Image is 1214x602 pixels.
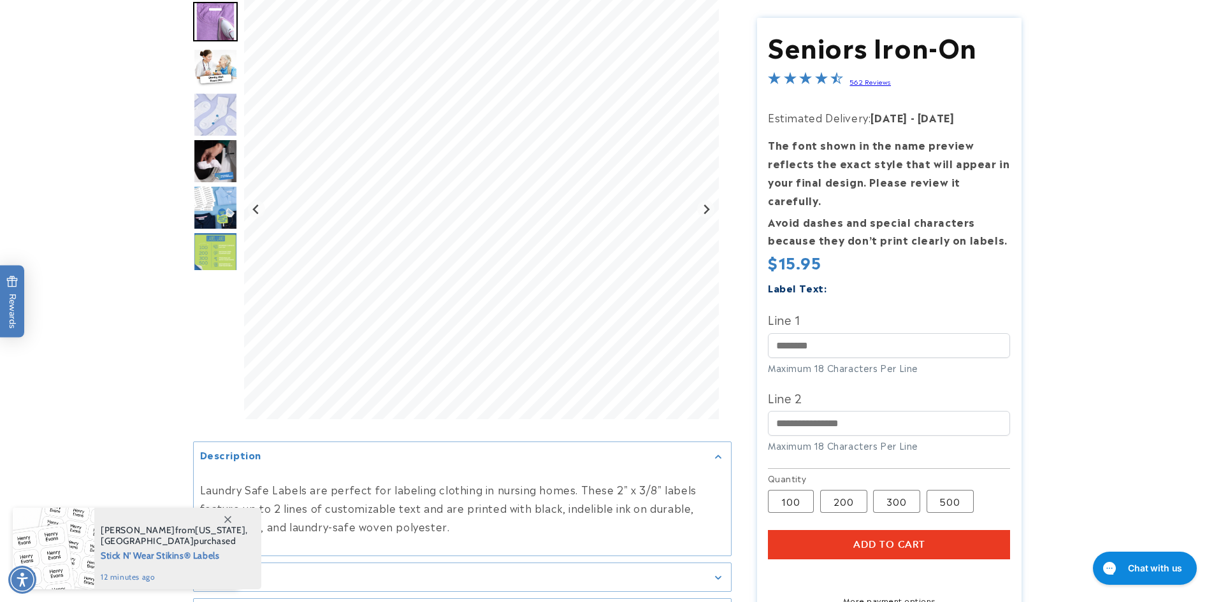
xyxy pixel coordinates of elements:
summary: Description [194,442,731,471]
img: Nursing Home Iron-On - Label Land [193,139,238,183]
span: Rewards [6,275,18,328]
button: Add to cart [768,531,1010,560]
iframe: Gorgias live chat messenger [1087,547,1201,589]
img: Nursing Home Iron-On - Label Land [193,232,238,276]
label: 500 [927,491,974,513]
strong: Avoid dashes and special characters because they don’t print clearly on labels. [768,214,1008,248]
div: Accessibility Menu [8,566,36,594]
legend: Quantity [768,472,807,485]
label: Label Text: [768,281,827,296]
button: Go to last slide [248,201,265,218]
span: from , purchased [101,525,248,547]
strong: - [911,110,915,125]
button: Next slide [697,201,714,218]
div: Go to slide 2 [193,46,238,90]
div: Maximum 18 Characters Per Line [768,439,1010,452]
p: Laundry Safe Labels are perfect for labeling clothing in nursing homes. These 2" x 3/8" labels fe... [200,480,725,535]
img: Nursing Home Iron-On - Label Land [193,92,238,137]
div: Maximum 18 Characters Per Line [768,361,1010,375]
a: 562 Reviews [849,78,891,87]
strong: [DATE] [871,110,907,125]
label: Line 1 [768,310,1010,330]
img: Nursing Home Iron-On - Label Land [193,185,238,230]
strong: [DATE] [918,110,955,125]
div: Go to slide 6 [193,232,238,276]
div: Go to slide 3 [193,92,238,137]
div: Go to slide 4 [193,139,238,183]
h1: Seniors Iron-On [768,29,1010,62]
span: [GEOGRAPHIC_DATA] [101,535,194,547]
span: [US_STATE] [195,524,245,536]
p: Estimated Delivery: [768,108,1010,127]
span: $15.95 [768,253,821,273]
span: Add to cart [853,540,925,551]
h2: Description [200,448,262,461]
strong: The font shown in the name preview reflects the exact style that will appear in your final design... [768,138,1009,208]
img: Nurse with an elderly woman and an iron on label [193,48,238,88]
summary: Features [194,563,731,592]
img: Iron on name label being ironed to shirt [193,2,238,41]
span: 4.4-star overall rating [768,73,843,89]
label: Line 2 [768,387,1010,408]
label: 200 [820,491,867,513]
label: 100 [768,491,814,513]
span: [PERSON_NAME] [101,524,175,536]
label: 300 [873,491,920,513]
div: Go to slide 5 [193,185,238,230]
